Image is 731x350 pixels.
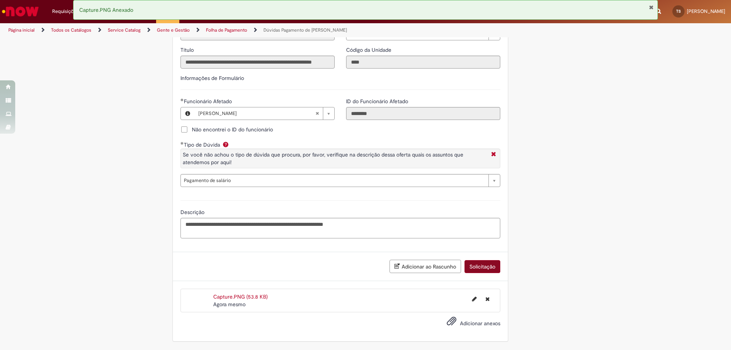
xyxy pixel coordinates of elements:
span: Tipo de Dúvida [184,141,222,148]
a: Folha de Pagamento [206,27,247,33]
span: Somente leitura - ID do Funcionário Afetado [346,98,410,105]
button: Solicitação [464,260,500,273]
input: Código da Unidade [346,56,500,69]
ul: Trilhas de página [6,23,482,37]
span: Obrigatório Preenchido [180,142,184,145]
button: Excluir Capture.PNG [481,293,494,305]
input: Título [180,56,335,69]
i: Fechar More information Por question_tipo_de_duvida [489,151,498,159]
span: [PERSON_NAME] [687,8,725,14]
a: Todos os Catálogos [51,27,91,33]
span: Pagamento de salário [184,174,485,187]
span: Agora mesmo [213,301,246,308]
label: Somente leitura - Título [180,46,195,54]
label: Somente leitura - Código da Unidade [346,46,393,54]
a: [PERSON_NAME]Limpar campo Funcionário Afetado [195,107,334,120]
span: Obrigatório Preenchido [180,98,184,101]
span: Capture.PNG Anexado [79,6,133,13]
span: Somente leitura - Título [180,46,195,53]
a: Gente e Gestão [157,27,190,33]
a: Service Catalog [108,27,140,33]
span: TS [676,9,681,14]
label: Informações de Formulário [180,75,244,82]
button: Editar nome de arquivo Capture.PNG [468,293,481,305]
span: Descrição [180,209,206,216]
button: Adicionar anexos [445,314,458,332]
img: ServiceNow [1,4,40,19]
a: Página inicial [8,27,35,33]
span: Necessários - Funcionário Afetado [184,98,233,105]
span: [PERSON_NAME] [198,107,315,120]
span: Adicionar anexos [460,320,500,327]
button: Funcionário Afetado, Visualizar este registro Thairine Garcia Franca De Sousa [181,107,195,120]
time: 28/09/2025 15:38:09 [213,301,246,308]
span: Não encontrei o ID do funcionário [192,126,273,133]
button: Fechar Notificação [649,4,654,10]
span: Requisições [52,8,79,15]
abbr: Limpar campo Funcionário Afetado [311,107,323,120]
span: Somente leitura - Código da Unidade [346,46,393,53]
a: Capture.PNG (53.8 KB) [213,293,268,300]
span: Se você não achou o tipo de dúvida que procura, por favor, verifique na descrição dessa oferta qu... [183,151,463,166]
a: Dúvidas Pagamento de [PERSON_NAME] [263,27,347,33]
span: Ajuda para Tipo de Dúvida [221,141,230,147]
input: ID do Funcionário Afetado [346,107,500,120]
button: Adicionar ao Rascunho [389,260,461,273]
textarea: Descrição [180,218,500,238]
